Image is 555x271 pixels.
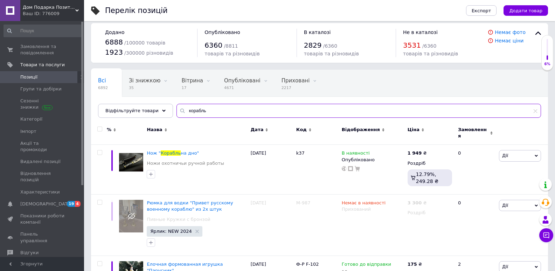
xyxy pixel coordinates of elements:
[296,200,311,205] span: М-987
[504,5,548,16] button: Додати товар
[20,86,62,92] span: Групи та добірки
[403,51,458,56] span: товарів та різновидів
[147,160,224,167] a: Ножи охотничьи ручной работы
[98,85,108,90] span: 6892
[20,140,65,153] span: Акції та промокоди
[408,150,422,156] b: 1 949
[181,77,203,84] span: Вітрина
[204,29,240,35] span: Опубліковано
[129,85,160,90] span: 35
[342,157,404,163] div: Опубліковано
[204,51,259,56] span: товарів та різновидів
[542,62,553,67] div: 6%
[105,29,124,35] span: Додано
[282,77,310,84] span: Приховані
[20,62,65,68] span: Товари та послуги
[20,231,65,244] span: Панель управління
[147,150,161,156] span: Нож "
[4,25,83,37] input: Пошук
[408,262,417,267] b: 175
[342,127,380,133] span: Відображення
[20,250,39,256] span: Відгуки
[408,160,452,167] div: Роздріб
[502,203,508,208] span: Дії
[23,4,75,11] span: Дом Подарка Позитив
[408,200,422,205] b: 3 300
[454,145,497,195] div: 0
[251,127,264,133] span: Дата
[509,8,542,13] span: Додати товар
[416,171,438,184] span: 12.79%, 249.28 ₴
[129,77,160,84] span: Зі знижкою
[91,97,187,123] div: Автозаповнення характеристик
[20,74,37,80] span: Позиції
[495,38,523,43] a: Немає ціни
[342,262,391,269] span: Готово до відправки
[342,200,386,208] span: Немає в наявності
[124,50,173,56] span: / 300000 різновидів
[224,85,261,90] span: 4671
[119,150,143,174] img: Нож "Корабль на дно"
[408,210,452,216] div: Роздріб
[119,200,143,232] img: Рюмка для водки "Привет русскому военному кораблю" из 2х штук
[20,116,42,122] span: Категорії
[224,77,261,84] span: Опубліковані
[147,127,162,133] span: Назва
[20,213,65,225] span: Показники роботи компанії
[67,201,75,207] span: 19
[249,145,294,195] div: [DATE]
[249,195,294,256] div: [DATE]
[181,85,203,90] span: 17
[539,228,553,242] button: Чат з покупцем
[502,153,508,158] span: Дії
[107,127,111,133] span: %
[147,200,233,212] a: Рюмка для водки "Привет русскому военному кораблю" из 2х штук
[23,11,84,17] div: Ваш ID: 776009
[472,8,491,13] span: Експорт
[304,41,322,49] span: 2829
[20,189,60,195] span: Характеристики
[20,128,36,135] span: Імпорт
[147,216,210,223] a: Пивные Кружки с бронзой
[502,264,508,269] span: Дії
[495,29,526,35] a: Немає фото
[342,206,404,212] div: Прихований
[75,201,81,207] span: 4
[147,150,199,156] a: Нож "Корабльна дно"
[282,85,310,90] span: 2217
[150,229,192,233] span: Ярлик: NEW 2024
[296,262,319,267] span: Ф-Р F-102
[408,150,427,156] div: ₴
[296,150,305,156] span: k37
[20,43,65,56] span: Замовлення та повідомлення
[454,195,497,256] div: 0
[98,77,106,84] span: Всі
[105,108,159,113] span: Відфільтруйте товари
[342,150,370,158] span: В наявності
[98,104,173,110] span: Автозаповнення характе...
[466,5,497,16] button: Експорт
[458,127,488,139] span: Замовлення
[403,41,421,49] span: 3531
[161,150,181,156] span: Корабль
[224,43,238,49] span: / 8811
[304,51,359,56] span: товарів та різновидів
[105,48,123,56] span: 1923
[181,150,199,156] span: на дно"
[124,40,165,46] span: / 100000 товарів
[323,43,337,49] span: / 6360
[296,127,307,133] span: Код
[176,104,541,118] input: Пошук по назві позиції, артикулу і пошуковим запитам
[204,41,222,49] span: 6360
[105,38,123,46] span: 6888
[20,201,72,207] span: [DEMOGRAPHIC_DATA]
[408,261,422,267] div: ₴
[20,170,65,183] span: Відновлення позицій
[105,7,168,14] div: Перелік позицій
[20,98,65,110] span: Сезонні знижки
[20,158,61,165] span: Видалені позиції
[403,29,438,35] span: Не в каталозі
[408,200,427,206] div: ₴
[422,43,436,49] span: / 6360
